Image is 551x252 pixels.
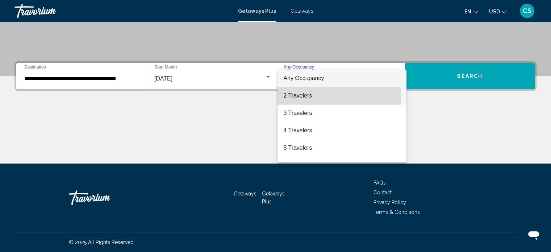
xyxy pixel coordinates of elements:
span: 4 Travelers [283,122,401,139]
span: Any Occupancy [283,75,324,81]
span: 6 Travelers [283,157,401,174]
span: 2 Travelers [283,87,401,104]
span: 3 Travelers [283,104,401,122]
span: 5 Travelers [283,139,401,157]
iframe: Button to launch messaging window [522,223,545,246]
